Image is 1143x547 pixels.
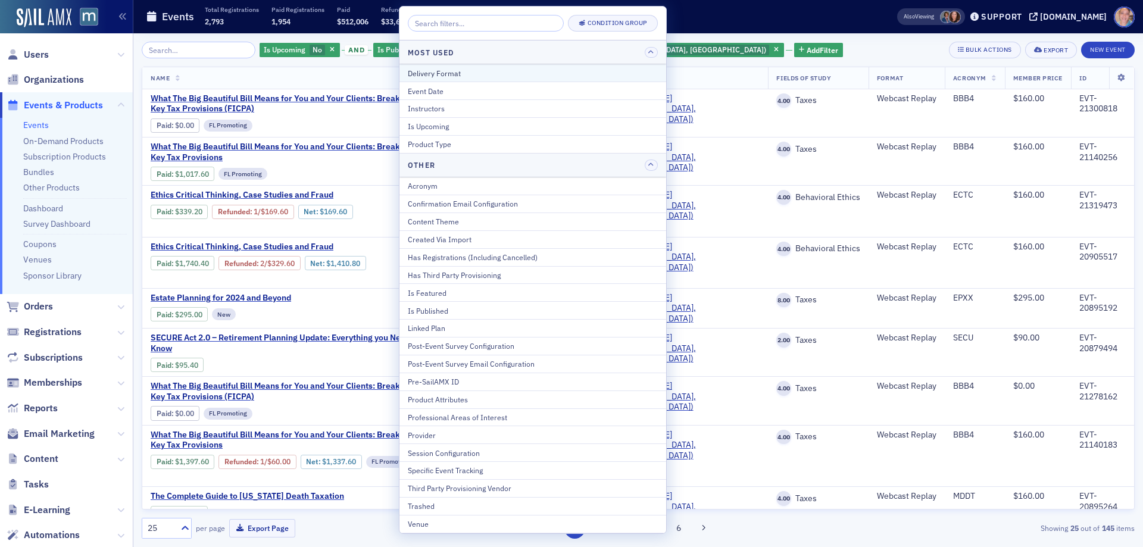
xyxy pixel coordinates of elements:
[157,457,171,466] a: Paid
[151,491,351,502] a: The Complete Guide to [US_STATE] Death Taxation
[205,17,224,26] span: 2,793
[877,74,903,82] span: Format
[953,74,986,82] span: Acronym
[953,242,997,252] div: ECTC
[408,323,658,333] div: Linked Plan
[1013,189,1044,200] span: $160.00
[669,518,689,539] button: 6
[408,270,658,280] div: Has Third Party Provisioning
[1013,380,1035,391] span: $0.00
[151,142,439,162] span: What The Big Beautiful Bill Means for You and Your Clients: Breaking Down Key Tax Provisions
[212,308,236,320] div: New
[904,12,934,21] span: Viewing
[175,170,209,179] span: $1,017.60
[608,293,760,324] a: [PERSON_NAME] ([GEOGRAPHIC_DATA], [GEOGRAPHIC_DATA])
[1114,7,1135,27] span: Profile
[157,409,175,418] span: :
[301,455,362,469] div: Net: $133760
[791,95,817,106] span: Taxes
[175,409,194,418] span: $0.00
[608,242,760,273] a: [PERSON_NAME] ([GEOGRAPHIC_DATA], [GEOGRAPHIC_DATA])
[151,190,439,201] a: Ethics Critical Thinking, Case Studies and Fraud
[1044,47,1068,54] div: Export
[157,207,171,216] a: Paid
[7,351,83,364] a: Subscriptions
[794,43,843,58] button: AddFilter
[399,82,666,99] button: Event Date
[1040,11,1107,22] div: [DOMAIN_NAME]
[776,74,831,82] span: Fields Of Study
[381,5,409,14] p: Refunded
[399,248,666,266] button: Has Registrations (Including Cancelled)
[298,205,353,219] div: Net: $16960
[218,168,267,180] div: FL Promoting
[408,15,564,32] input: Search filters...
[953,190,997,201] div: ECTC
[7,402,58,415] a: Reports
[175,310,202,319] span: $295.00
[271,5,324,14] p: Paid Registrations
[157,207,175,216] span: :
[157,310,175,319] span: :
[305,256,366,270] div: Net: $141080
[24,376,82,389] span: Memberships
[151,333,439,354] span: SECURE Act 2.0 – Retirement Planning Update: Everything you Need to Know
[399,426,666,443] button: Provider
[399,408,666,426] button: Professional Areas of Interest
[224,457,257,466] a: Refunded
[157,361,171,370] a: Paid
[7,529,80,542] a: Automations
[608,333,760,364] span: Werner-Rocca (Flourtown, PA)
[304,207,320,216] span: Net :
[408,198,658,209] div: Confirmation Email Configuration
[157,508,175,517] span: :
[1013,141,1044,152] span: $160.00
[1068,523,1080,533] strong: 25
[1079,74,1086,82] span: ID
[17,8,71,27] img: SailAMX
[151,358,204,372] div: Paid: 1 - $9540
[151,242,439,252] a: Ethics Critical Thinking, Case Studies and Fraud
[981,11,1022,22] div: Support
[940,11,952,23] span: Chris Dougherty
[151,381,439,402] span: What The Big Beautiful Bill Means for You and Your Clients: Breaking Down Key Tax Provisions (FICPA)
[342,45,371,55] button: and
[608,93,760,125] a: [PERSON_NAME] ([GEOGRAPHIC_DATA], [GEOGRAPHIC_DATA])
[608,333,760,364] a: [PERSON_NAME] ([GEOGRAPHIC_DATA], [GEOGRAPHIC_DATA])
[953,293,997,304] div: EPXX
[1079,93,1126,114] div: EVT-21300818
[1079,293,1126,314] div: EVT-20895192
[776,430,791,445] span: 4.00
[175,259,209,268] span: $1,740.40
[7,326,82,339] a: Registrations
[408,501,658,511] div: Trashed
[399,135,666,153] button: Product Type
[408,252,658,262] div: Has Registrations (Including Cancelled)
[157,170,171,179] a: Paid
[7,48,49,61] a: Users
[1013,74,1063,82] span: Member Price
[399,283,666,301] button: Is Featured
[7,300,53,313] a: Orders
[408,234,658,245] div: Created Via Import
[877,430,936,440] div: Webcast Replay
[7,478,49,491] a: Tasks
[408,465,658,476] div: Specific Event Tracking
[421,5,453,14] p: Net
[1079,430,1126,451] div: EVT-21140183
[310,259,326,268] span: Net :
[23,270,82,281] a: Sponsor Library
[812,523,1135,533] div: Showing out of items
[381,17,408,26] span: $33,641
[151,455,214,469] div: Paid: 8 - $139760
[157,259,175,268] span: :
[23,203,63,214] a: Dashboard
[953,142,997,152] div: BBB4
[791,493,817,504] span: Taxes
[791,335,817,346] span: Taxes
[23,136,104,146] a: On-Demand Products
[776,242,791,257] span: 4.00
[608,381,760,412] span: Werner-Rocca (Flourtown, PA)
[608,242,760,273] span: Werner-Rocca (Flourtown, PA)
[791,432,817,442] span: Taxes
